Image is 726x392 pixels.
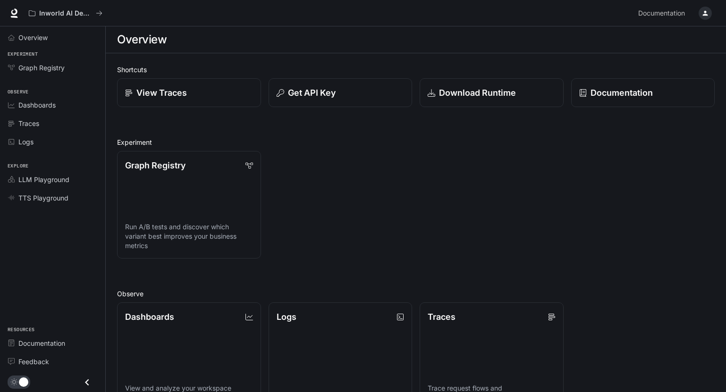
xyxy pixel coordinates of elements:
[125,159,186,172] p: Graph Registry
[428,310,456,323] p: Traces
[18,338,65,348] span: Documentation
[277,310,296,323] p: Logs
[4,353,101,370] a: Feedback
[76,373,98,392] button: Close drawer
[19,376,28,387] span: Dark mode toggle
[18,118,39,128] span: Traces
[288,86,336,99] p: Get API Key
[25,4,107,23] button: All workspaces
[571,78,715,107] a: Documentation
[125,310,174,323] p: Dashboards
[117,137,715,147] h2: Experiment
[439,86,516,99] p: Download Runtime
[4,190,101,206] a: TTS Playground
[269,78,413,107] button: Get API Key
[18,137,34,147] span: Logs
[18,175,69,184] span: LLM Playground
[18,193,68,203] span: TTS Playground
[4,97,101,113] a: Dashboards
[4,59,101,76] a: Graph Registry
[117,78,261,107] a: View Traces
[4,29,101,46] a: Overview
[4,171,101,188] a: LLM Playground
[18,100,56,110] span: Dashboards
[117,30,167,49] h1: Overview
[117,151,261,259] a: Graph RegistryRun A/B tests and discover which variant best improves your business metrics
[4,133,101,150] a: Logs
[634,4,692,23] a: Documentation
[18,357,49,367] span: Feedback
[18,63,65,73] span: Graph Registry
[18,33,48,42] span: Overview
[420,78,564,107] a: Download Runtime
[4,115,101,132] a: Traces
[136,86,187,99] p: View Traces
[39,9,92,17] p: Inworld AI Demos
[117,289,715,299] h2: Observe
[638,8,685,19] span: Documentation
[125,222,253,250] p: Run A/B tests and discover which variant best improves your business metrics
[117,65,715,75] h2: Shortcuts
[591,86,653,99] p: Documentation
[4,335,101,351] a: Documentation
